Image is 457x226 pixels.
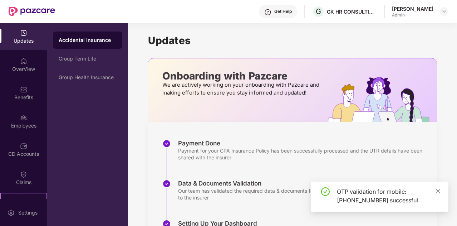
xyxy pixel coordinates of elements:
div: OTP validation for mobile: [PHONE_NUMBER] successful [337,187,440,205]
div: Settings [16,209,40,216]
h1: Updates [148,34,437,47]
img: svg+xml;base64,PHN2ZyBpZD0iU3RlcC1Eb25lLTMyeDMyIiB4bWxucz0iaHR0cDovL3d3dy53My5vcmcvMjAwMC9zdmciIH... [162,139,171,148]
img: svg+xml;base64,PHN2ZyBpZD0iVXBkYXRlZCIgeG1sbnM9Imh0dHA6Ly93d3cudzMub3JnLzIwMDAvc3ZnIiB3aWR0aD0iMj... [20,29,27,37]
img: svg+xml;base64,PHN2ZyBpZD0iQ2xhaW0iIHhtbG5zPSJodHRwOi8vd3d3LnczLm9yZy8yMDAwL3N2ZyIgd2lkdGg9IjIwIi... [20,171,27,178]
div: Group Term Life [59,56,117,62]
img: svg+xml;base64,PHN2ZyBpZD0iSGVscC0zMngzMiIgeG1sbnM9Imh0dHA6Ly93d3cudzMub3JnLzIwMDAvc3ZnIiB3aWR0aD... [264,9,271,16]
div: GK HR CONSULTING INDIA PRIVATE LIMITED [327,8,377,15]
span: check-circle [321,187,330,196]
img: New Pazcare Logo [9,7,55,16]
img: svg+xml;base64,PHN2ZyBpZD0iU2V0dGluZy0yMHgyMCIgeG1sbnM9Imh0dHA6Ly93d3cudzMub3JnLzIwMDAvc3ZnIiB3aW... [8,209,15,216]
div: Data & Documents Validation [178,179,430,187]
p: We are actively working on your onboarding with Pazcare and making efforts to ensure you stay inf... [162,81,321,97]
div: Our team has validated the required data & documents for the insurance policy copy and submitted ... [178,187,430,201]
div: [PERSON_NAME] [392,5,433,12]
div: Accidental Insurance [59,37,117,44]
span: close [436,189,441,194]
div: Group Health Insurance [59,74,117,80]
img: svg+xml;base64,PHN2ZyBpZD0iSG9tZSIgeG1sbnM9Imh0dHA6Ly93d3cudzMub3JnLzIwMDAvc3ZnIiB3aWR0aD0iMjAiIG... [20,58,27,65]
p: Onboarding with Pazcare [162,73,321,79]
img: svg+xml;base64,PHN2ZyBpZD0iU3RlcC1Eb25lLTMyeDMyIiB4bWxucz0iaHR0cDovL3d3dy53My5vcmcvMjAwMC9zdmciIH... [162,179,171,188]
img: svg+xml;base64,PHN2ZyBpZD0iQmVuZWZpdHMiIHhtbG5zPSJodHRwOi8vd3d3LnczLm9yZy8yMDAwL3N2ZyIgd2lkdGg9Ij... [20,86,27,93]
div: Payment Done [178,139,430,147]
img: svg+xml;base64,PHN2ZyBpZD0iRW1wbG95ZWVzIiB4bWxucz0iaHR0cDovL3d3dy53My5vcmcvMjAwMC9zdmciIHdpZHRoPS... [20,114,27,121]
img: svg+xml;base64,PHN2ZyBpZD0iRHJvcGRvd24tMzJ4MzIiIHhtbG5zPSJodHRwOi8vd3d3LnczLm9yZy8yMDAwL3N2ZyIgd2... [441,9,447,14]
div: Get Help [274,9,292,14]
div: Payment for your GPA Insurance Policy has been successfully processed and the UTR details have be... [178,147,430,161]
img: svg+xml;base64,PHN2ZyBpZD0iQ0RfQWNjb3VudHMiIGRhdGEtbmFtZT0iQ0QgQWNjb3VudHMiIHhtbG5zPSJodHRwOi8vd3... [20,143,27,150]
span: G [316,7,321,16]
img: hrOnboarding [328,77,437,122]
div: Admin [392,12,433,18]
